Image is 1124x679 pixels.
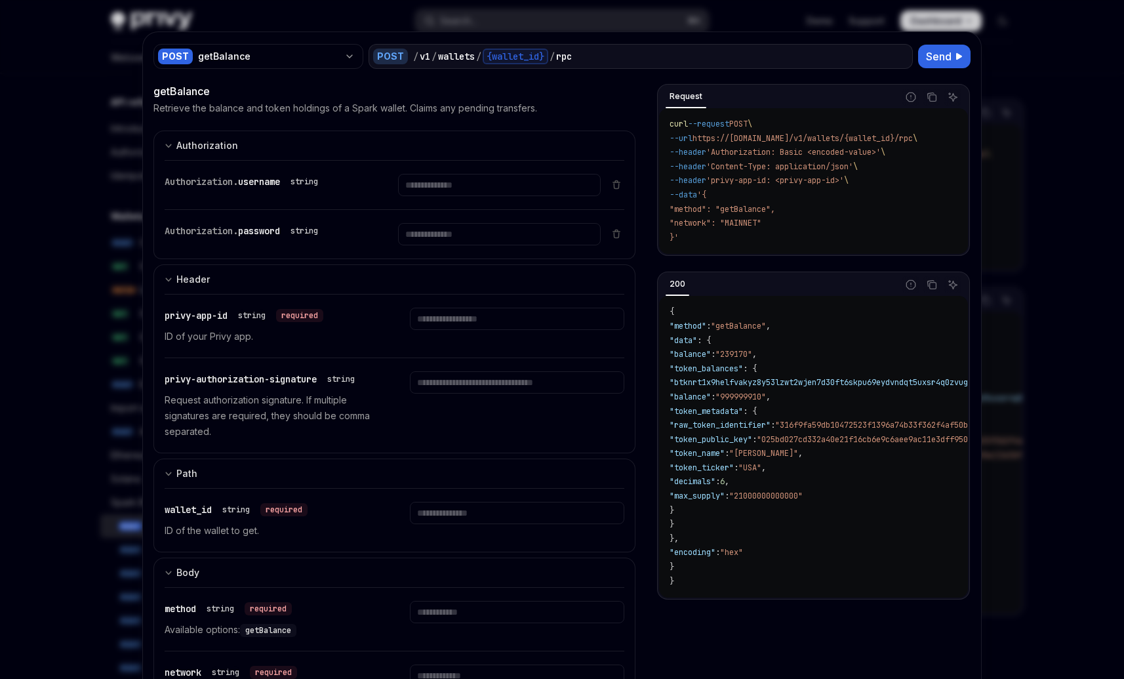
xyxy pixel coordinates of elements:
[165,603,196,615] span: method
[398,174,600,196] input: Enter username
[766,321,771,331] span: ,
[670,547,715,558] span: "encoding"
[410,308,624,330] input: Enter privy-app-id
[176,565,199,581] div: Body
[766,392,771,402] span: ,
[771,420,775,430] span: :
[944,276,961,293] button: Ask AI
[420,50,430,63] div: v1
[165,223,323,239] div: Authorization.password
[410,502,624,524] input: Enter wallet_id
[250,666,297,679] div: required
[738,463,761,473] span: "USA"
[725,476,729,487] span: ,
[238,225,280,237] span: password
[670,232,679,243] span: }'
[165,310,228,321] span: privy-app-id
[483,49,548,64] div: {wallet_id}
[844,175,849,186] span: \
[165,667,201,678] span: network
[913,133,917,144] span: \
[670,133,692,144] span: --url
[670,377,977,388] span: "btknrt1x9helfvakyz8y53lzwt2wjen7d30ft6skpu69eydvndqt5uxsr4q0zvugn"
[725,491,729,501] span: :
[706,321,711,331] span: :
[432,50,437,63] div: /
[697,190,706,200] span: '{
[670,562,674,572] span: }
[670,349,711,360] span: "balance"
[373,49,408,64] div: POST
[666,89,706,104] div: Request
[944,89,961,106] button: Ask AI
[670,420,771,430] span: "raw_token_identifier"
[715,392,766,402] span: "999999910"
[550,50,555,63] div: /
[410,371,624,394] input: Enter privy-authorization-signature
[165,392,378,440] p: Request authorization signature. If multiple signatures are required, they should be comma separa...
[706,161,853,172] span: 'Content-Type: application/json'
[670,161,706,172] span: --header
[165,371,360,387] div: privy-authorization-signature
[926,49,952,64] span: Send
[153,83,635,99] div: getBalance
[165,329,378,344] p: ID of your Privy app.
[158,49,193,64] div: POST
[413,50,418,63] div: /
[670,321,706,331] span: "method"
[176,466,197,482] div: Path
[198,50,339,63] div: getBalance
[153,264,635,294] button: Expand input section
[165,622,378,638] p: Available options:
[670,576,674,586] span: }
[670,306,674,317] span: {
[670,175,706,186] span: --header
[165,502,308,518] div: wallet_id
[670,463,734,473] span: "token_ticker"
[666,276,689,292] div: 200
[711,392,715,402] span: :
[410,601,624,623] input: Enter method
[276,309,323,322] div: required
[165,523,378,539] p: ID of the wallet to get.
[729,491,803,501] span: "21000000000000"
[670,505,674,516] span: }
[153,558,635,587] button: Expand input section
[670,119,688,129] span: curl
[670,218,761,228] span: "network": "MAINNET"
[692,133,913,144] span: https://[DOMAIN_NAME]/v1/wallets/{wallet_id}/rpc
[761,463,766,473] span: ,
[670,147,706,157] span: --header
[165,504,212,516] span: wallet_id
[165,373,317,385] span: privy-authorization-signature
[720,476,725,487] span: 6
[670,476,715,487] span: "decimals"
[476,50,481,63] div: /
[260,503,308,516] div: required
[670,335,697,346] span: "data"
[165,174,323,190] div: Authorization.username
[748,119,752,129] span: \
[176,272,210,287] div: Header
[743,363,757,374] span: : {
[165,225,238,237] span: Authorization.
[923,89,940,106] button: Copy the contents from the code block
[743,406,757,417] span: : {
[711,349,715,360] span: :
[153,102,537,115] p: Retrieve the balance and token holdings of a Spark wallet. Claims any pending transfers.
[720,547,743,558] span: "hex"
[715,476,720,487] span: :
[734,463,738,473] span: :
[725,448,729,459] span: :
[757,434,1069,445] span: "025bd027cd332a40e21f16cb6e9c6aee9ac11e3dff9508081b64fa8b27658b18b6"
[670,190,697,200] span: --data
[881,147,885,157] span: \
[670,363,743,374] span: "token_balances"
[165,601,292,617] div: method
[153,131,635,160] button: Expand input section
[670,406,743,417] span: "token_metadata"
[609,228,624,239] button: Delete item
[165,308,323,323] div: privy-app-id
[775,420,1078,430] span: "316f9fa59db10472523f1396a74b33f362f4af50b079a2e48d64da05d38680ea"
[752,434,757,445] span: :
